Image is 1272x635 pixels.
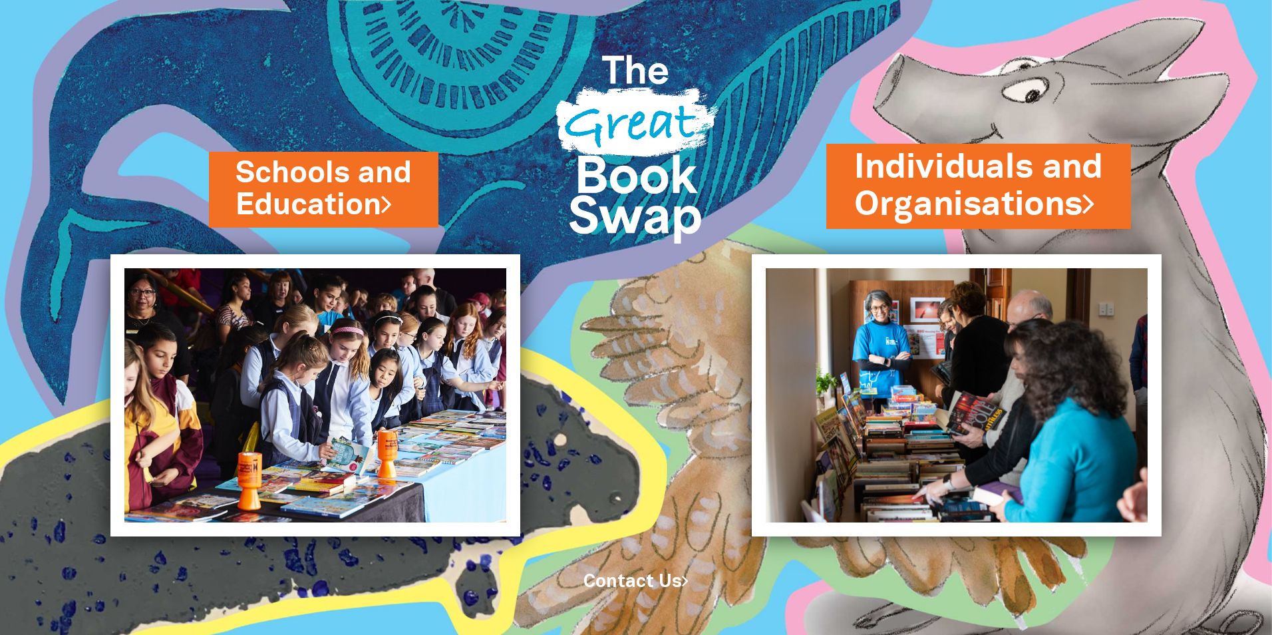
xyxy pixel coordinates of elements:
a: Schools andEducation [236,152,412,226]
img: Great Bookswap logo [540,16,732,271]
img: Schools and Education [110,254,520,536]
img: Individuals and Organisations [752,254,1161,536]
a: Contact Us [583,574,689,590]
a: Individuals andOrganisations [854,144,1103,228]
